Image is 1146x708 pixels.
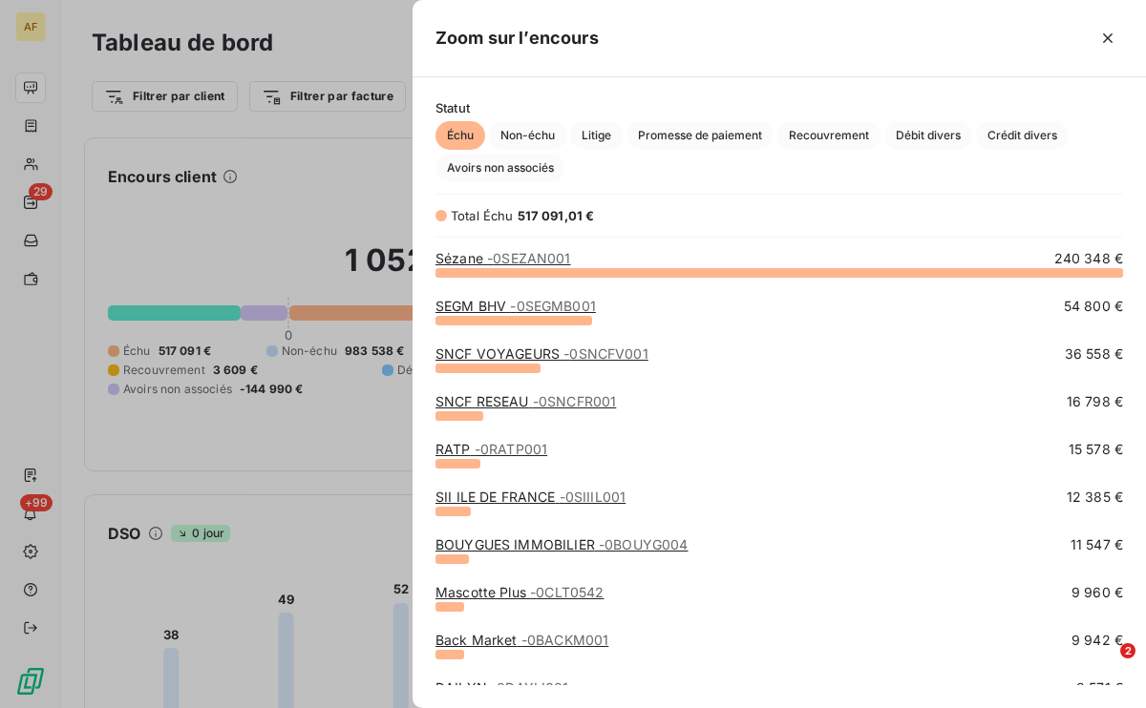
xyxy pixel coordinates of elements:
button: Débit divers [884,121,972,150]
div: grid [413,249,1146,685]
button: Avoirs non associés [435,154,565,182]
a: SNCF RESEAU [435,393,616,409]
span: 9 942 € [1072,631,1123,650]
span: 9 960 € [1072,583,1123,602]
span: 11 547 € [1071,535,1123,554]
button: Échu [435,121,485,150]
span: - 0BACKM001 [521,632,609,648]
span: 2 [1120,643,1135,658]
span: - 0RATP001 [475,441,547,457]
span: - 0SNCFR001 [533,393,617,409]
a: SEGM BHV [435,298,596,314]
button: Promesse de paiement [626,121,774,150]
span: 240 348 € [1054,249,1123,268]
span: - 0SEZAN001 [487,250,571,266]
span: 54 800 € [1064,297,1123,316]
a: BOUYGUES IMMOBILIER [435,536,689,552]
span: Statut [435,100,1123,115]
button: Crédit divers [976,121,1069,150]
span: - 0DAYLI001 [491,679,569,696]
a: SNCF VOYAGEURS [435,345,648,362]
span: 36 558 € [1065,344,1123,364]
span: 16 798 € [1067,392,1123,411]
span: 15 578 € [1069,440,1123,459]
button: Recouvrement [777,121,881,150]
a: RATP [435,441,547,457]
a: Sézane [435,250,571,266]
span: 517 091,01 € [518,208,595,223]
a: Back Market [435,632,608,648]
a: DAILYN [435,679,569,696]
a: Mascotte Plus [435,584,604,600]
iframe: Intercom live chat [1081,643,1127,689]
span: 8 571 € [1076,678,1123,698]
a: SII ILE DE FRANCE [435,489,626,505]
span: - 0CLT0542 [530,584,604,600]
span: 12 385 € [1067,488,1123,507]
span: - 0BOUYG004 [599,536,689,552]
span: - 0SEGMB001 [510,298,596,314]
button: Non-échu [489,121,566,150]
span: - 0SNCFV001 [563,345,648,362]
button: Litige [570,121,623,150]
span: Total Échu [451,208,514,223]
span: - 0SIIIL001 [560,489,626,505]
h5: Zoom sur l’encours [435,25,599,52]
